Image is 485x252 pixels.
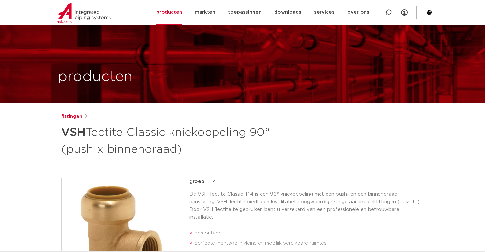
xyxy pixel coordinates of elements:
li: perfecte montage in kleine en moeilijk bereikbare ruimtes [195,238,424,248]
h1: producten [58,67,133,87]
p: groep: T14 [189,178,424,185]
strong: VSH [61,127,85,138]
li: demontabel [195,228,424,238]
a: fittingen [61,113,82,120]
p: De VSH Tectite Classic T14 is een 90° kniekoppeling met een push- en een binnendraad aansluiting.... [189,191,424,221]
h1: Tectite Classic kniekoppeling 90° (push x binnendraad) [61,123,301,157]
